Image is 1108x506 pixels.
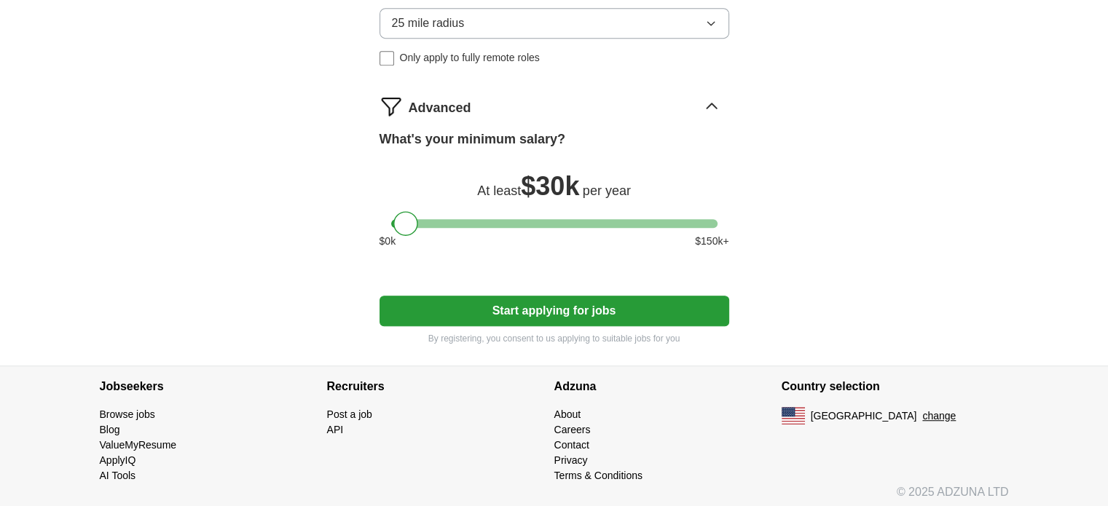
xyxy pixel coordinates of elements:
img: filter [380,95,403,118]
a: Blog [100,424,120,435]
span: [GEOGRAPHIC_DATA] [811,408,917,424]
span: per year [583,183,631,198]
a: Terms & Conditions [554,470,643,481]
span: 25 mile radius [392,15,465,32]
p: By registering, you consent to us applying to suitable jobs for you [380,332,729,345]
a: Privacy [554,454,588,466]
a: About [554,408,581,420]
h4: Country selection [782,366,1009,407]
span: At least [477,183,521,198]
span: $ 150 k+ [695,234,728,249]
span: $ 0 k [380,234,396,249]
label: What's your minimum salary? [380,130,565,149]
a: ValueMyResume [100,439,177,451]
a: API [327,424,344,435]
a: Post a job [327,408,372,420]
input: Only apply to fully remote roles [380,51,394,66]
button: change [922,408,956,424]
span: Only apply to fully remote roles [400,50,540,66]
a: AI Tools [100,470,136,481]
span: $ 30k [521,171,579,201]
a: ApplyIQ [100,454,136,466]
span: Advanced [409,98,471,118]
a: Contact [554,439,589,451]
button: 25 mile radius [380,8,729,39]
a: Browse jobs [100,408,155,420]
a: Careers [554,424,591,435]
img: US flag [782,407,805,424]
button: Start applying for jobs [380,296,729,326]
